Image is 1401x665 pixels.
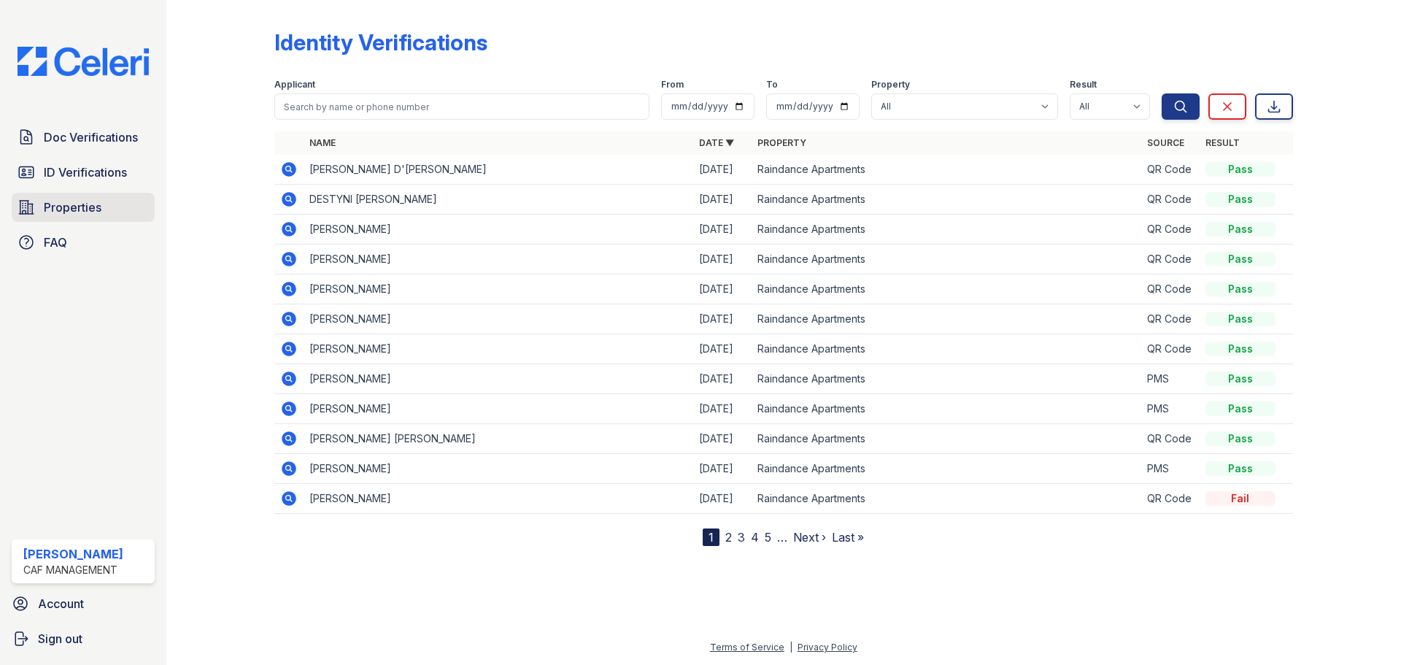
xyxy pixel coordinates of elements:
div: 1 [703,528,719,546]
span: ID Verifications [44,164,127,181]
td: [DATE] [693,245,752,274]
td: [DATE] [693,215,752,245]
label: Result [1070,79,1097,91]
div: Pass [1205,282,1275,296]
td: [PERSON_NAME] [304,245,693,274]
td: QR Code [1141,155,1200,185]
div: Identity Verifications [274,29,487,55]
span: Doc Verifications [44,128,138,146]
td: Raindance Apartments [752,215,1141,245]
td: [DATE] [693,274,752,304]
div: Pass [1205,312,1275,326]
td: [PERSON_NAME] [304,334,693,364]
span: Account [38,595,84,612]
td: Raindance Apartments [752,364,1141,394]
div: Pass [1205,372,1275,386]
td: [DATE] [693,484,752,514]
td: QR Code [1141,484,1200,514]
td: [PERSON_NAME] [304,304,693,334]
td: Raindance Apartments [752,304,1141,334]
td: [DATE] [693,304,752,334]
input: Search by name or phone number [274,93,649,120]
a: Properties [12,193,155,222]
label: Property [871,79,910,91]
td: QR Code [1141,424,1200,454]
td: [PERSON_NAME] [304,215,693,245]
div: Pass [1205,401,1275,416]
img: CE_Logo_Blue-a8612792a0a2168367f1c8372b55b34899dd931a85d93a1a3d3e32e68fde9ad4.png [6,47,161,76]
div: Pass [1205,162,1275,177]
td: PMS [1141,364,1200,394]
div: Fail [1205,491,1275,506]
div: Pass [1205,431,1275,446]
td: [PERSON_NAME] D'[PERSON_NAME] [304,155,693,185]
a: Result [1205,137,1240,148]
td: [DATE] [693,185,752,215]
label: To [766,79,778,91]
div: Pass [1205,461,1275,476]
td: Raindance Apartments [752,334,1141,364]
td: QR Code [1141,304,1200,334]
td: [DATE] [693,424,752,454]
label: From [661,79,684,91]
td: [PERSON_NAME] [304,454,693,484]
td: [DATE] [693,334,752,364]
div: [PERSON_NAME] [23,545,123,563]
div: | [790,642,792,653]
div: Pass [1205,222,1275,237]
td: DESTYNI [PERSON_NAME] [304,185,693,215]
a: 3 [738,530,745,545]
td: [DATE] [693,394,752,424]
span: FAQ [44,234,67,251]
div: Pass [1205,342,1275,356]
a: Privacy Policy [798,642,857,653]
a: 2 [725,530,732,545]
td: PMS [1141,394,1200,424]
a: Date ▼ [699,137,734,148]
a: Account [6,589,161,618]
td: Raindance Apartments [752,394,1141,424]
td: [DATE] [693,454,752,484]
a: Sign out [6,624,161,653]
span: Sign out [38,630,82,647]
td: QR Code [1141,334,1200,364]
td: QR Code [1141,245,1200,274]
td: QR Code [1141,215,1200,245]
span: … [777,528,787,546]
td: [PERSON_NAME] [304,394,693,424]
td: Raindance Apartments [752,245,1141,274]
td: [PERSON_NAME] [PERSON_NAME] [304,424,693,454]
label: Applicant [274,79,315,91]
td: [DATE] [693,155,752,185]
td: QR Code [1141,274,1200,304]
a: ID Verifications [12,158,155,187]
td: Raindance Apartments [752,454,1141,484]
td: [DATE] [693,364,752,394]
a: Next › [793,530,826,545]
a: 4 [751,530,759,545]
a: Doc Verifications [12,123,155,152]
div: CAF Management [23,563,123,577]
td: Raindance Apartments [752,155,1141,185]
div: Pass [1205,192,1275,207]
a: Last » [832,530,864,545]
div: Pass [1205,252,1275,266]
td: Raindance Apartments [752,274,1141,304]
td: [PERSON_NAME] [304,484,693,514]
td: [PERSON_NAME] [304,274,693,304]
td: QR Code [1141,185,1200,215]
span: Properties [44,199,101,216]
td: Raindance Apartments [752,185,1141,215]
td: PMS [1141,454,1200,484]
td: [PERSON_NAME] [304,364,693,394]
a: Property [757,137,806,148]
td: Raindance Apartments [752,484,1141,514]
a: 5 [765,530,771,545]
td: Raindance Apartments [752,424,1141,454]
a: Source [1147,137,1184,148]
a: Name [309,137,336,148]
a: FAQ [12,228,155,257]
a: Terms of Service [710,642,784,653]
